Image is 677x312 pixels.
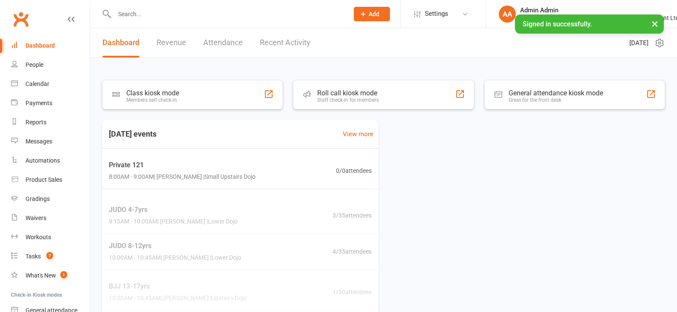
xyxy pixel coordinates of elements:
span: BJJ 13-17yrs [109,281,247,292]
button: × [647,14,663,33]
h3: [DATE] events [102,126,163,142]
div: Members self check-in [126,97,179,103]
div: Tasks [26,253,41,260]
div: Waivers [26,215,46,221]
div: Roll call kiosk mode [317,89,379,97]
a: What's New1 [11,266,90,285]
div: Staff check-in for members [317,97,379,103]
div: Messages [26,138,52,145]
span: 4 / 35 attendees [333,247,372,256]
div: AA [499,6,516,23]
span: 3 / 35 attendees [333,211,372,220]
span: JUDO 8-12yrs [109,240,241,252]
a: Payments [11,94,90,113]
a: Revenue [156,28,186,57]
a: Recent Activity [260,28,310,57]
div: What's New [26,272,56,279]
span: 10:00AM - 10:45AM | [PERSON_NAME] | Lower Dojo [109,253,241,263]
div: General attendance kiosk mode [509,89,603,97]
a: Attendance [203,28,243,57]
span: JUDO 4-7yrs [109,204,238,215]
a: Dashboard [102,28,139,57]
a: Reports [11,113,90,132]
span: 10:00AM - 10:45AM | [PERSON_NAME] | Upstairs Dojo [109,294,247,303]
span: 1 / 30 attendees [333,287,372,297]
div: Product Sales [26,176,62,183]
div: Dashboard [26,42,55,49]
span: Signed in successfully. [523,20,592,28]
a: Product Sales [11,170,90,189]
span: 7 [46,252,53,259]
span: 8:00AM - 9:00AM | [PERSON_NAME] | Small Upstairs Dojo [109,172,256,181]
a: People [11,55,90,74]
a: Automations [11,151,90,170]
div: Reports [26,119,46,126]
div: Automations [26,157,60,164]
div: People [26,61,43,68]
span: Settings [425,4,448,23]
a: Workouts [11,228,90,247]
a: Calendar [11,74,90,94]
a: Tasks 7 [11,247,90,266]
span: Private 121 [109,160,256,171]
button: Add [354,7,390,21]
div: Gradings [26,195,50,202]
a: Gradings [11,189,90,209]
a: Dashboard [11,36,90,55]
input: Search... [112,8,343,20]
a: View more [343,129,373,139]
span: 9:15AM - 10:00AM | [PERSON_NAME] | Lower Dojo [109,217,238,226]
div: Payments [26,100,52,106]
a: Clubworx [10,9,31,30]
div: Calendar [26,80,49,87]
span: [DATE] [629,38,649,48]
span: 1 [60,271,67,278]
div: Class kiosk mode [126,89,179,97]
div: Workouts [26,234,51,240]
a: Waivers [11,209,90,228]
span: Add [369,11,379,17]
span: 0 / 0 attendees [336,166,372,175]
div: Great for the front desk [509,97,603,103]
a: Messages [11,132,90,151]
